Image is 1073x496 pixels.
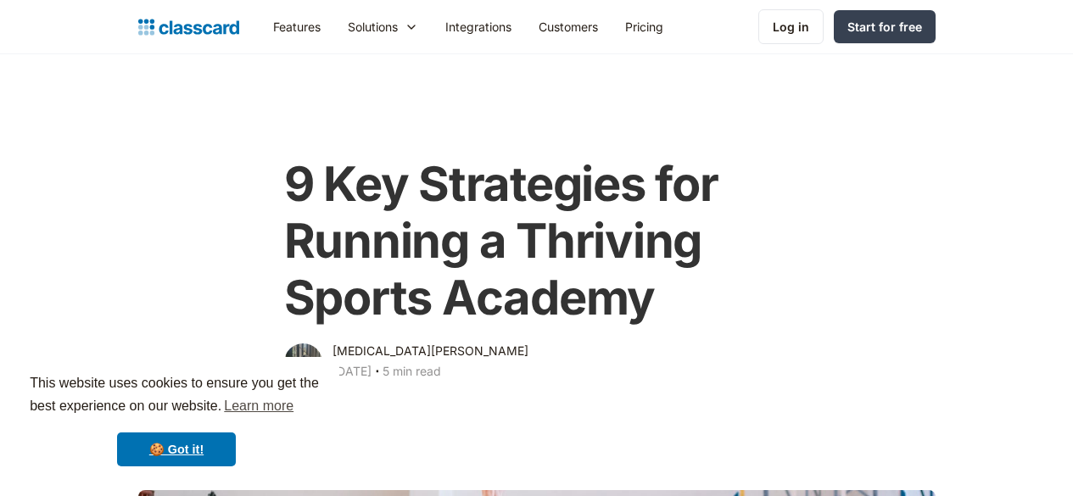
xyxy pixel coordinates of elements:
a: Features [260,8,334,46]
div: 5 min read [383,361,441,382]
div: [MEDICAL_DATA][PERSON_NAME] [333,341,528,361]
a: learn more about cookies [221,393,296,419]
div: Start for free [847,18,922,36]
a: Start for free [834,10,936,43]
h1: 9 Key Strategies for Running a Thriving Sports Academy [284,156,790,327]
a: Customers [525,8,612,46]
div: Log in [773,18,809,36]
a: Integrations [432,8,525,46]
div: cookieconsent [14,357,339,482]
a: Log in [758,9,824,44]
span: This website uses cookies to ensure you get the best experience on our website. [30,373,323,419]
a: Pricing [612,8,677,46]
div: [DATE] [333,361,372,382]
a: dismiss cookie message [117,432,236,466]
div: ‧ [372,361,383,385]
a: home [138,15,239,39]
div: Solutions [348,18,398,36]
div: Solutions [334,8,432,46]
